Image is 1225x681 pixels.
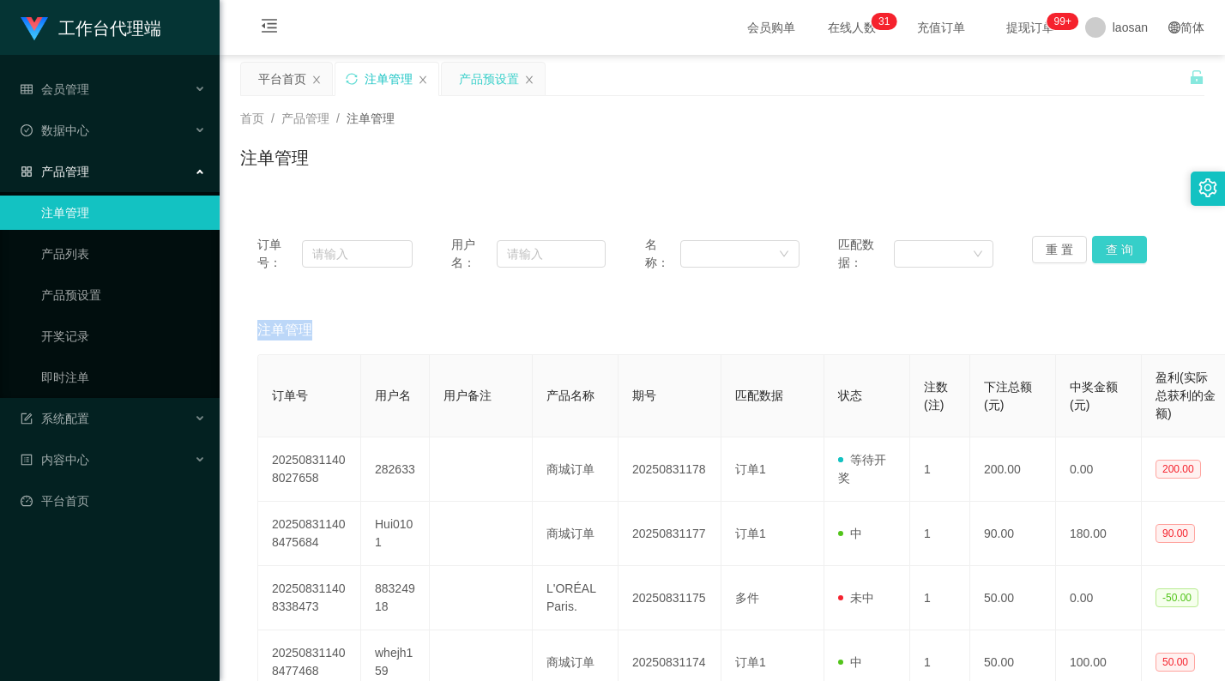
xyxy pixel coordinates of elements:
[459,63,519,95] div: 产品预设置
[21,83,33,95] i: 图标: table
[336,111,340,125] span: /
[735,389,783,402] span: 匹配数据
[872,13,896,30] sup: 31
[1056,566,1142,630] td: 0.00
[41,319,206,353] a: 开奖记录
[645,236,680,272] span: 名称：
[272,389,308,402] span: 订单号
[735,527,766,540] span: 订单1
[444,389,492,402] span: 用户备注
[632,389,656,402] span: 期号
[240,111,264,125] span: 首页
[533,566,619,630] td: L'ORÉAL Paris.
[258,63,306,95] div: 平台首页
[533,437,619,502] td: 商城订单
[21,124,89,137] span: 数据中心
[619,437,721,502] td: 20250831178
[21,82,89,96] span: 会员管理
[21,124,33,136] i: 图标: check-circle-o
[735,655,766,669] span: 订单1
[497,240,606,268] input: 请输入
[735,462,766,476] span: 订单1
[1070,380,1118,412] span: 中奖金额(元)
[451,236,497,272] span: 用户名：
[908,21,974,33] span: 充值订单
[311,75,322,85] i: 图标: close
[619,566,721,630] td: 20250831175
[924,380,948,412] span: 注数(注)
[240,1,299,56] i: 图标: menu-fold
[418,75,428,85] i: 图标: close
[838,591,874,605] span: 未中
[41,278,206,312] a: 产品预设置
[970,502,1056,566] td: 90.00
[970,566,1056,630] td: 50.00
[1047,13,1078,30] sup: 1030
[838,236,893,272] span: 匹配数据：
[21,453,89,467] span: 内容中心
[281,111,329,125] span: 产品管理
[365,63,413,95] div: 注单管理
[21,165,89,178] span: 产品管理
[1092,236,1147,263] button: 查 询
[258,566,361,630] td: 202508311408338473
[779,249,789,261] i: 图标: down
[998,21,1063,33] span: 提现订单
[838,527,862,540] span: 中
[533,502,619,566] td: 商城订单
[838,453,886,485] span: 等待开奖
[258,502,361,566] td: 202508311408475684
[1189,69,1204,85] i: 图标: unlock
[41,196,206,230] a: 注单管理
[21,17,48,41] img: logo.9652507e.png
[1156,653,1195,672] span: 50.00
[524,75,534,85] i: 图标: close
[257,236,302,272] span: 订单号：
[619,502,721,566] td: 20250831177
[21,413,33,425] i: 图标: form
[375,389,411,402] span: 用户名
[1156,460,1201,479] span: 200.00
[41,360,206,395] a: 即时注单
[1032,236,1087,263] button: 重 置
[1168,21,1180,33] i: 图标: global
[257,320,312,340] span: 注单管理
[21,21,161,34] a: 工作台代理端
[546,389,594,402] span: 产品名称
[21,412,89,425] span: 系统配置
[884,13,890,30] p: 1
[346,73,358,85] i: 图标: sync
[1056,437,1142,502] td: 0.00
[21,484,206,518] a: 图标: dashboard平台首页
[1156,371,1216,420] span: 盈利(实际总获利的金额)
[910,566,970,630] td: 1
[41,237,206,271] a: 产品列表
[58,1,161,56] h1: 工作台代理端
[347,111,395,125] span: 注单管理
[302,240,413,268] input: 请输入
[1056,502,1142,566] td: 180.00
[258,437,361,502] td: 202508311408027658
[910,502,970,566] td: 1
[1156,588,1198,607] span: -50.00
[361,437,430,502] td: 282633
[1198,178,1217,197] i: 图标: setting
[361,502,430,566] td: Hui0101
[910,437,970,502] td: 1
[838,389,862,402] span: 状态
[271,111,275,125] span: /
[984,380,1032,412] span: 下注总额(元)
[361,566,430,630] td: 88324918
[1156,524,1195,543] span: 90.00
[21,166,33,178] i: 图标: appstore-o
[21,454,33,466] i: 图标: profile
[970,437,1056,502] td: 200.00
[973,249,983,261] i: 图标: down
[240,145,309,171] h1: 注单管理
[819,21,884,33] span: 在线人数
[878,13,884,30] p: 3
[838,655,862,669] span: 中
[735,591,759,605] span: 多件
